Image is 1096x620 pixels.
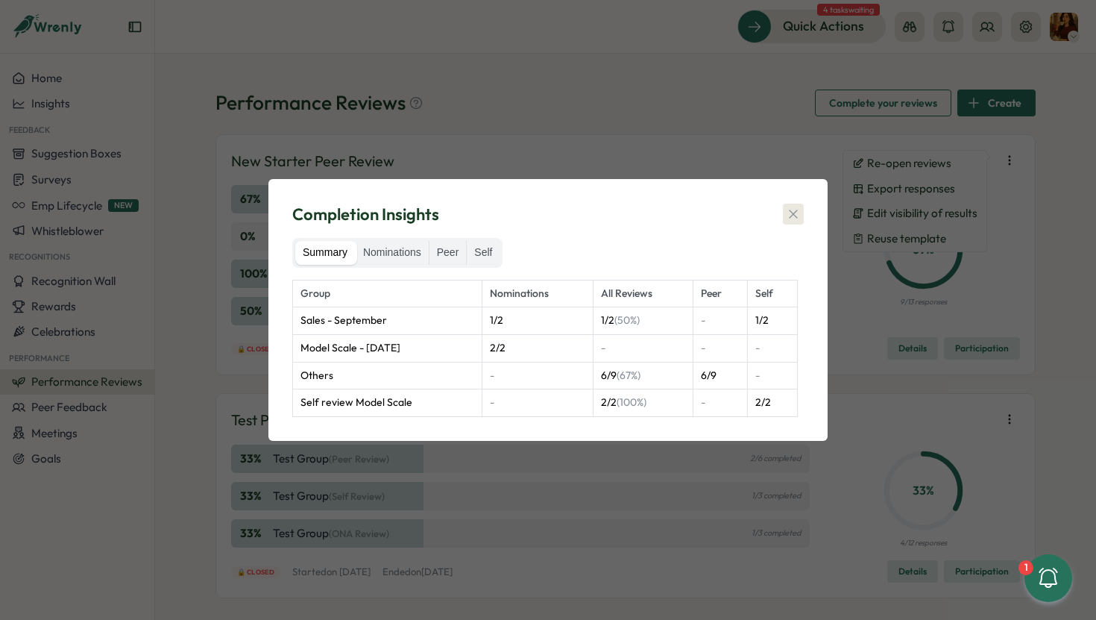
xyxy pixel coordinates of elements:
[748,280,798,307] th: Self
[482,362,593,389] td: -
[748,362,798,389] td: -
[593,389,693,417] td: 2 / 2
[748,307,798,335] td: 1 / 2
[1018,560,1033,575] div: 1
[293,334,482,362] td: Model Scale - [DATE]
[482,280,593,307] th: Nominations
[429,241,467,265] label: Peer
[293,362,482,389] td: Others
[1024,554,1072,602] button: 1
[617,369,640,382] span: (67%)
[693,307,748,335] td: -
[482,389,593,417] td: -
[293,280,482,307] th: Group
[293,389,482,417] td: Self review Model Scale
[593,307,693,335] td: 1 / 2
[356,241,429,265] label: Nominations
[693,334,748,362] td: -
[693,280,748,307] th: Peer
[693,362,748,389] td: 6 / 9
[614,313,640,327] span: (50%)
[617,395,646,409] span: (100%)
[693,389,748,417] td: -
[482,334,593,362] td: 2 / 2
[467,241,500,265] label: Self
[593,280,693,307] th: All Reviews
[748,389,798,417] td: 2 / 2
[482,307,593,335] td: 1 / 2
[292,203,439,226] span: Completion Insights
[593,334,693,362] td: -
[293,307,482,335] td: Sales - September
[295,241,355,265] label: Summary
[748,334,798,362] td: -
[593,362,693,389] td: 6 / 9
